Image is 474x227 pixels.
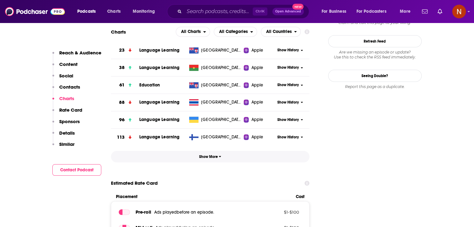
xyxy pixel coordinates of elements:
[111,111,139,128] a: 96
[111,177,158,189] span: Estimated Rate Card
[59,73,73,79] p: Social
[5,6,65,17] img: Podchaser - Follow, Share and Rate Podcasts
[111,76,139,94] a: 61
[73,7,104,16] button: open menu
[59,118,80,124] p: Sponsors
[214,27,257,37] h2: Categories
[296,194,304,199] span: Cost
[52,107,82,118] button: Rate Card
[317,7,354,16] button: open menu
[419,6,430,17] a: Show notifications dropdown
[111,42,139,59] a: 23
[187,47,244,53] a: [GEOGRAPHIC_DATA]
[277,82,299,88] span: Show History
[139,117,180,122] a: Language Learning
[251,47,263,53] span: Apple
[277,48,299,53] span: Show History
[52,95,74,107] button: Charts
[275,82,305,88] button: Show History
[400,7,410,16] span: More
[107,7,121,16] span: Charts
[119,64,125,71] h3: 38
[176,27,210,37] button: open menu
[251,134,263,140] span: Apple
[119,116,125,123] h3: 96
[52,164,101,176] button: Contact Podcast
[275,48,305,53] button: Show History
[181,30,201,34] span: All Charts
[244,134,275,140] a: Apple
[187,99,244,105] a: [GEOGRAPHIC_DATA]
[59,95,74,101] p: Charts
[173,4,315,19] div: Search podcasts, credits, & more...
[187,65,244,71] a: [GEOGRAPHIC_DATA]
[452,5,466,18] span: Logged in as AdelNBM
[277,100,299,105] span: Show History
[77,7,96,16] span: Podcasts
[139,100,180,105] a: Language Learning
[201,134,242,140] span: Finland
[244,47,275,53] a: Apple
[328,35,422,47] button: Refresh Feed
[435,6,445,17] a: Show notifications dropdown
[52,141,74,153] button: Similar
[52,73,73,84] button: Social
[176,27,210,37] h2: Platforms
[52,50,101,61] button: Reach & Audience
[59,50,101,56] p: Reach & Audience
[395,7,418,16] button: open menu
[139,134,180,140] a: Language Learning
[139,48,180,53] a: Language Learning
[184,7,253,16] input: Search podcasts, credits, & more...
[59,107,82,113] p: Rate Card
[272,8,304,15] button: Open AdvancedNew
[322,7,346,16] span: For Business
[201,65,242,71] span: Burkina Faso
[244,82,275,88] a: Apple
[251,99,263,105] span: Apple
[452,5,466,18] img: User Profile
[261,27,301,37] h2: Countries
[275,10,301,13] span: Open Advanced
[253,7,267,16] span: Ctrl K
[199,155,221,159] span: Show More
[357,7,386,16] span: For Podcasters
[128,7,163,16] button: open menu
[116,194,291,199] span: Placement
[52,118,80,130] button: Sponsors
[117,134,125,141] h3: 113
[111,151,310,162] button: Show More
[187,82,244,88] a: [GEOGRAPHIC_DATA]
[135,209,151,215] span: Pre -roll
[111,29,126,35] h2: Charts
[59,130,75,136] p: Details
[261,27,301,37] button: open menu
[187,134,244,140] a: [GEOGRAPHIC_DATA]
[352,7,395,16] button: open menu
[452,5,466,18] button: Show profile menu
[277,117,299,123] span: Show History
[139,82,160,88] a: Education
[201,82,242,88] span: Fiji
[187,117,244,123] a: [GEOGRAPHIC_DATA]
[111,59,139,76] a: 38
[119,99,125,106] h3: 88
[59,61,78,67] p: Content
[214,27,257,37] button: open menu
[59,141,74,147] p: Similar
[275,117,305,123] button: Show History
[52,84,80,95] button: Contacts
[251,65,263,71] span: Apple
[275,65,305,70] button: Show History
[219,30,248,34] span: All Categories
[275,135,305,140] button: Show History
[103,7,124,16] a: Charts
[244,117,275,123] a: Apple
[259,210,299,215] p: $ 1 - $ 100
[133,7,155,16] span: Monitoring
